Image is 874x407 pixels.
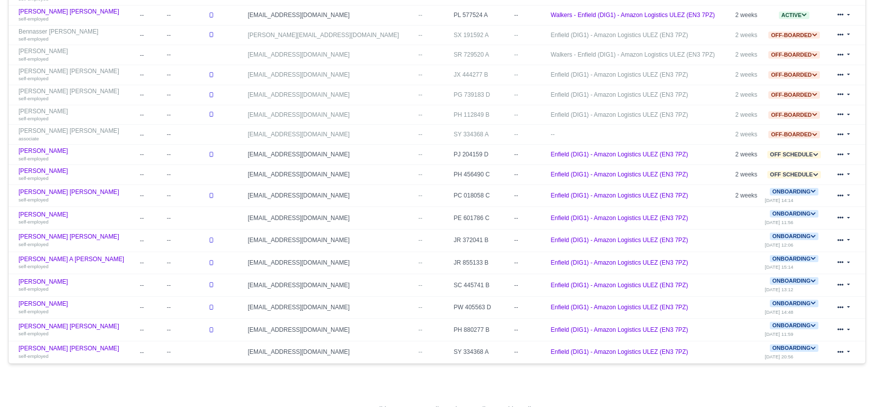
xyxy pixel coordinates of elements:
[19,323,135,337] a: [PERSON_NAME] [PERSON_NAME] self-employed
[768,51,819,59] span: Off-boarded
[551,91,688,98] a: Enfield (DIG1) - Amazon Logistics ULEZ (EN3 7PZ)
[418,51,422,58] span: --
[19,167,135,182] a: [PERSON_NAME] self-employed
[19,331,49,336] small: self-employed
[770,277,818,284] a: Onboarding
[770,210,818,218] span: Onboarding
[451,125,512,145] td: SY 334368 A
[551,304,688,311] a: Enfield (DIG1) - Amazon Logistics ULEZ (EN3 7PZ)
[19,219,49,225] small: self-employed
[164,229,206,252] td: --
[245,341,416,363] td: [EMAIL_ADDRESS][DOMAIN_NAME]
[770,322,818,329] a: Onboarding
[245,125,416,145] td: [EMAIL_ADDRESS][DOMAIN_NAME]
[770,188,818,195] a: Onboarding
[164,165,206,185] td: --
[137,105,164,125] td: --
[164,252,206,274] td: --
[512,5,531,25] td: --
[245,5,416,25] td: [EMAIL_ADDRESS][DOMAIN_NAME]
[551,151,688,158] a: Enfield (DIG1) - Amazon Logistics ULEZ (EN3 7PZ)
[765,354,793,359] small: [DATE] 20:56
[765,242,793,248] small: [DATE] 12:06
[19,88,135,102] a: [PERSON_NAME] [PERSON_NAME] self-employed
[418,171,422,178] span: --
[418,326,422,333] span: --
[19,233,135,248] a: [PERSON_NAME] [PERSON_NAME] self-employed
[451,105,512,125] td: PH 112849 B
[137,45,164,65] td: --
[451,165,512,185] td: PH 456490 C
[164,341,206,363] td: --
[551,192,688,199] a: Enfield (DIG1) - Amazon Logistics ULEZ (EN3 7PZ)
[19,300,135,315] a: [PERSON_NAME] self-employed
[451,274,512,297] td: SC 445741 B
[137,165,164,185] td: --
[768,71,819,78] a: Off-boarded
[418,91,422,98] span: --
[137,65,164,85] td: --
[245,45,416,65] td: [EMAIL_ADDRESS][DOMAIN_NAME]
[733,5,762,25] td: 2 weeks
[551,282,688,289] a: Enfield (DIG1) - Amazon Logistics ULEZ (EN3 7PZ)
[551,111,688,118] a: Enfield (DIG1) - Amazon Logistics ULEZ (EN3 7PZ)
[19,127,135,142] a: [PERSON_NAME] [PERSON_NAME] associate
[768,111,819,118] a: Off-boarded
[19,28,135,43] a: Bennasser [PERSON_NAME] self-employed
[770,233,818,240] span: Onboarding
[770,300,818,307] span: Onboarding
[767,151,821,158] span: Off schedule
[19,8,135,23] a: [PERSON_NAME] [PERSON_NAME] self-employed
[512,184,531,207] td: --
[770,344,818,351] a: Onboarding
[245,65,416,85] td: [EMAIL_ADDRESS][DOMAIN_NAME]
[733,25,762,45] td: 2 weeks
[733,125,762,145] td: 2 weeks
[19,256,135,270] a: [PERSON_NAME] A [PERSON_NAME] self-employed
[512,229,531,252] td: --
[733,85,762,105] td: 2 weeks
[19,278,135,293] a: [PERSON_NAME] self-employed
[765,220,793,225] small: [DATE] 11:56
[19,188,135,203] a: [PERSON_NAME] [PERSON_NAME] self-employed
[733,165,762,185] td: 2 weeks
[418,131,422,138] span: --
[451,65,512,85] td: JX 444277 B
[19,136,39,141] small: associate
[770,255,818,263] span: Onboarding
[551,348,688,355] a: Enfield (DIG1) - Amazon Logistics ULEZ (EN3 7PZ)
[451,45,512,65] td: SR 729520 A
[765,331,793,337] small: [DATE] 11:59
[768,32,819,39] a: Off-boarded
[779,12,809,19] span: Active
[19,156,49,161] small: self-employed
[245,252,416,274] td: [EMAIL_ADDRESS][DOMAIN_NAME]
[19,56,49,62] small: self-employed
[164,319,206,341] td: --
[512,296,531,319] td: --
[164,45,206,65] td: --
[19,36,49,42] small: self-employed
[19,147,135,162] a: [PERSON_NAME] self-employed
[418,192,422,199] span: --
[551,51,715,58] a: Walkers - Enfield (DIG1) - Amazon Logistics ULEZ (EN3 7PZ)
[418,259,422,266] span: --
[245,165,416,185] td: [EMAIL_ADDRESS][DOMAIN_NAME]
[164,296,206,319] td: --
[451,319,512,341] td: PH 880277 B
[768,131,819,138] a: Off-boarded
[551,326,688,333] a: Enfield (DIG1) - Amazon Logistics ULEZ (EN3 7PZ)
[512,125,531,145] td: --
[164,5,206,25] td: --
[768,71,819,79] span: Off-boarded
[512,252,531,274] td: --
[512,45,531,65] td: --
[551,237,688,244] a: Enfield (DIG1) - Amazon Logistics ULEZ (EN3 7PZ)
[733,145,762,165] td: 2 weeks
[551,259,688,266] a: Enfield (DIG1) - Amazon Logistics ULEZ (EN3 7PZ)
[512,207,531,230] td: --
[512,85,531,105] td: --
